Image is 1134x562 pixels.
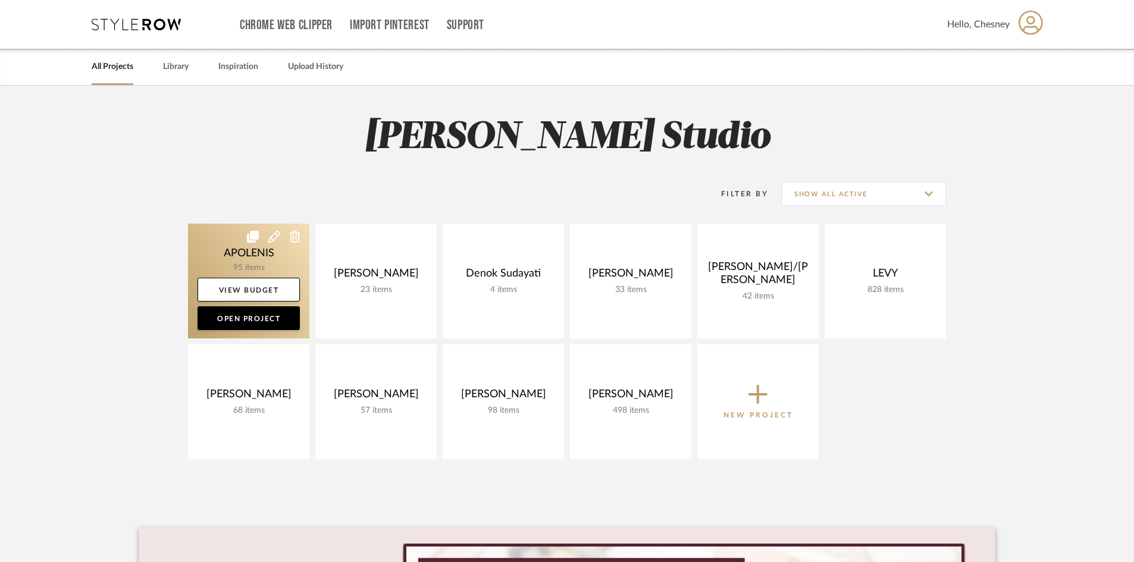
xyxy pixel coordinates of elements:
[447,20,484,30] a: Support
[579,388,682,406] div: [PERSON_NAME]
[325,285,427,295] div: 23 items
[707,260,809,291] div: [PERSON_NAME]/[PERSON_NAME]
[947,17,1010,32] span: Hello, Chesney
[240,20,333,30] a: Chrome Web Clipper
[198,388,300,406] div: [PERSON_NAME]
[452,406,555,416] div: 98 items
[834,267,936,285] div: LEVY
[198,406,300,416] div: 68 items
[834,285,936,295] div: 828 items
[92,59,133,75] a: All Projects
[325,388,427,406] div: [PERSON_NAME]
[198,278,300,302] a: View Budget
[579,267,682,285] div: [PERSON_NAME]
[706,188,768,200] div: Filter By
[288,59,343,75] a: Upload History
[325,406,427,416] div: 57 items
[697,344,819,459] button: New Project
[350,20,430,30] a: Import Pinterest
[452,267,555,285] div: Denok Sudayati
[139,115,995,160] h2: [PERSON_NAME] Studio
[452,285,555,295] div: 4 items
[163,59,189,75] a: Library
[325,267,427,285] div: [PERSON_NAME]
[707,291,809,302] div: 42 items
[218,59,258,75] a: Inspiration
[723,409,793,421] p: New Project
[579,285,682,295] div: 33 items
[198,306,300,330] a: Open Project
[579,406,682,416] div: 498 items
[452,388,555,406] div: [PERSON_NAME]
